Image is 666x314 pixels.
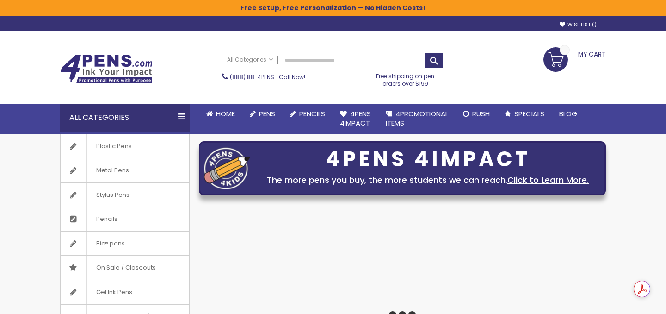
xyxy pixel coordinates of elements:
[472,109,490,119] span: Rush
[255,174,601,187] div: The more pens you buy, the more students we can reach.
[378,104,456,134] a: 4PROMOTIONALITEMS
[61,232,189,256] a: Bic® pens
[86,232,134,256] span: Bic® pens
[230,73,274,81] a: (888) 88-4PENS
[86,134,141,158] span: Plastic Pens
[86,207,127,231] span: Pencils
[199,104,242,124] a: Home
[60,104,190,132] div: All Categories
[386,109,448,128] span: 4PROMOTIONAL ITEMS
[86,256,165,280] span: On Sale / Closeouts
[283,104,333,124] a: Pencils
[86,183,139,207] span: Stylus Pens
[497,104,552,124] a: Specials
[61,134,189,158] a: Plastic Pens
[514,109,544,119] span: Specials
[216,109,235,119] span: Home
[222,52,278,68] a: All Categories
[60,54,153,84] img: 4Pens Custom Pens and Promotional Products
[560,21,597,28] a: Wishlist
[204,147,250,189] img: four_pen_logo.png
[340,109,371,128] span: 4Pens 4impact
[227,56,273,63] span: All Categories
[242,104,283,124] a: Pens
[86,280,142,304] span: Gel Ink Pens
[86,158,138,182] span: Metal Pens
[552,104,585,124] a: Blog
[230,73,305,81] span: - Call Now!
[61,280,189,304] a: Gel Ink Pens
[367,69,444,88] div: Free shipping on pen orders over $199
[299,109,325,119] span: Pencils
[61,256,189,280] a: On Sale / Closeouts
[507,174,589,186] a: Click to Learn More.
[456,104,497,124] a: Rush
[61,158,189,182] a: Metal Pens
[559,109,577,119] span: Blog
[61,207,189,231] a: Pencils
[333,104,378,134] a: 4Pens4impact
[61,183,189,207] a: Stylus Pens
[255,150,601,169] div: 4PENS 4IMPACT
[259,109,275,119] span: Pens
